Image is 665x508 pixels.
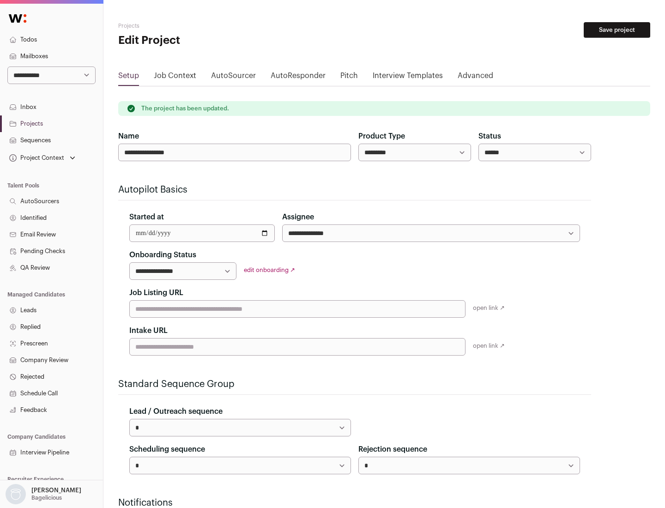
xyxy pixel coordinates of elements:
label: Status [478,131,501,142]
div: Project Context [7,154,64,162]
label: Scheduling sequence [129,444,205,455]
h2: Standard Sequence Group [118,378,591,391]
img: Wellfound [4,9,31,28]
label: Job Listing URL [129,287,183,298]
label: Onboarding Status [129,249,196,260]
label: Lead / Outreach sequence [129,406,223,417]
button: Open dropdown [7,151,77,164]
button: Save project [584,22,650,38]
h2: Autopilot Basics [118,183,591,196]
p: Bagelicious [31,494,62,502]
a: Interview Templates [373,70,443,85]
label: Product Type [358,131,405,142]
h1: Edit Project [118,33,296,48]
a: Pitch [340,70,358,85]
a: Job Context [154,70,196,85]
h2: Projects [118,22,296,30]
p: [PERSON_NAME] [31,487,81,494]
label: Started at [129,212,164,223]
a: AutoResponder [271,70,326,85]
button: Open dropdown [4,484,83,504]
p: The project has been updated. [141,105,229,112]
a: Advanced [458,70,493,85]
label: Rejection sequence [358,444,427,455]
label: Assignee [282,212,314,223]
img: nopic.png [6,484,26,504]
a: AutoSourcer [211,70,256,85]
label: Name [118,131,139,142]
label: Intake URL [129,325,168,336]
a: Setup [118,70,139,85]
a: edit onboarding ↗ [244,267,295,273]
